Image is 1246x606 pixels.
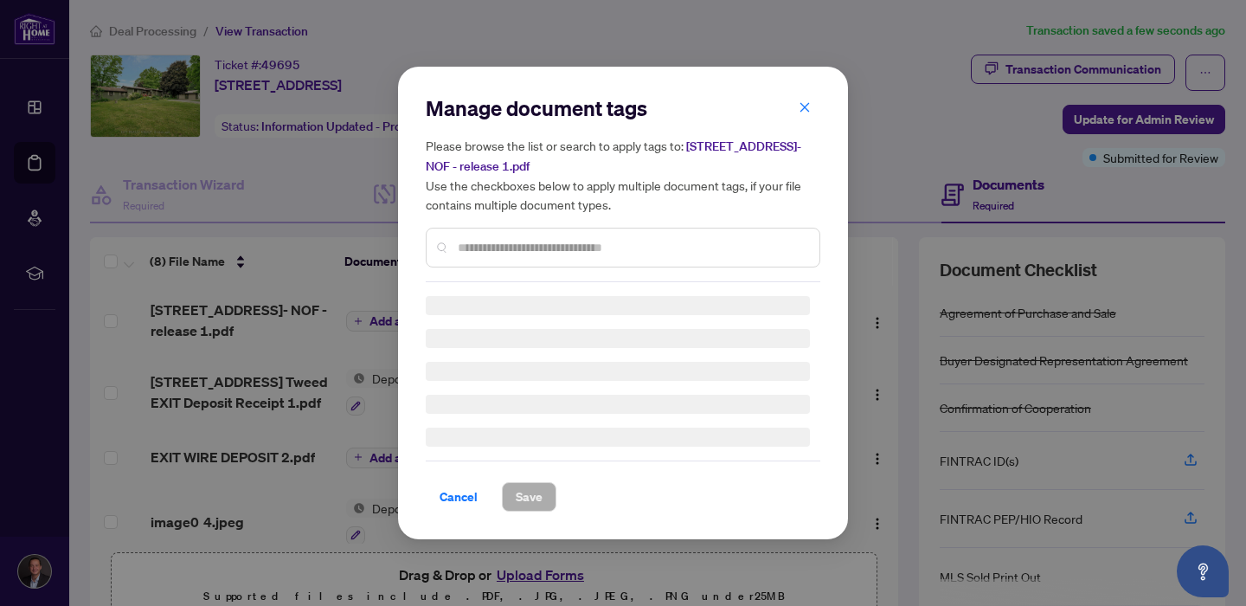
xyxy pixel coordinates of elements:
[426,136,820,214] h5: Please browse the list or search to apply tags to: Use the checkboxes below to apply multiple doc...
[426,94,820,122] h2: Manage document tags
[799,101,811,113] span: close
[440,483,478,511] span: Cancel
[1177,545,1229,597] button: Open asap
[426,482,491,512] button: Cancel
[502,482,556,512] button: Save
